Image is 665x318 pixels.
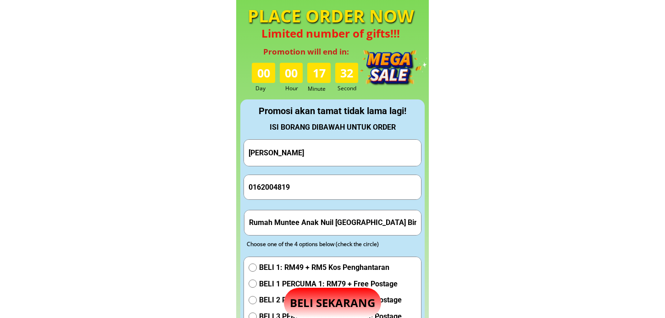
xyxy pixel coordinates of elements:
[255,84,279,93] h3: Day
[259,294,402,306] span: BELI 2 PERCUMA 2: RM119 + Free Postage
[285,84,305,93] h3: Hour
[246,140,419,166] input: Your Full Name/ Nama Penuh
[259,262,402,274] span: BELI 1: RM49 + RM5 Kos Penghantaran
[284,288,381,318] p: BELI SEKARANG
[246,175,419,199] input: Phone Number/ Nombor Telefon
[244,4,417,28] h4: PLACE ORDER NOW
[247,210,419,235] input: Address(Ex: 52 Jalan Wirawati 7, Maluri, 55100 Kuala Lumpur)
[338,84,360,93] h3: Second
[253,45,359,58] h3: Promotion will end in:
[249,27,412,40] h4: Limited number of gifts!!!
[241,121,424,133] div: ISI BORANG DIBAWAH UNTUK ORDER
[259,278,402,290] span: BELI 1 PERCUMA 1: RM79 + Free Postage
[241,104,424,118] div: Promosi akan tamat tidak lama lagi!
[247,240,402,248] div: Choose one of the 4 options below (check the circle)
[308,84,333,93] h3: Minute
